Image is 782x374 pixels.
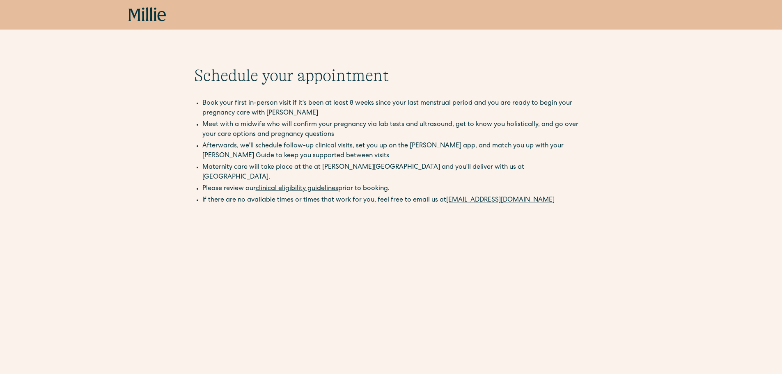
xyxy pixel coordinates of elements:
h1: Schedule your appointment [194,66,588,85]
li: Maternity care will take place at the at [PERSON_NAME][GEOGRAPHIC_DATA] and you'll deliver with u... [202,163,588,182]
li: If there are no available times or times that work for you, feel free to email us at [202,195,588,205]
li: Afterwards, we'll schedule follow-up clinical visits, set you up on the [PERSON_NAME] app, and ma... [202,141,588,161]
a: [EMAIL_ADDRESS][DOMAIN_NAME] [446,197,555,204]
li: Meet with a midwife who will confirm your pregnancy via lab tests and ultrasound, get to know you... [202,120,588,140]
a: clinical eligibility guidelines [256,186,338,192]
li: Book your first in-person visit if it's been at least 8 weeks since your last menstrual period an... [202,99,588,118]
li: Please review our prior to booking. [202,184,588,194]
